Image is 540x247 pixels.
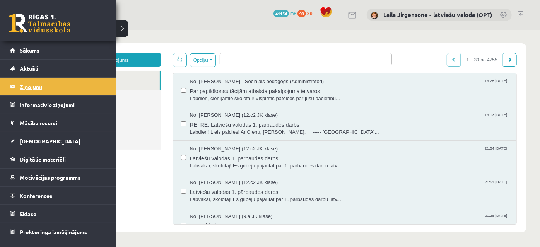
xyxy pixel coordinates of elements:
[10,187,106,204] a: Konferences
[297,10,316,16] a: 90 xp
[159,89,478,99] span: RE: RE: Latviešu valodas 1. pārbaudes darbs
[10,78,106,95] a: Ziņojumi
[10,223,106,241] a: Proktoringa izmēģinājums
[159,149,478,173] a: No: [PERSON_NAME] (12.c2 JK klase) 21:51 [DATE] Latviešu valodas 1. pārbaudes darbs Labvakar, sko...
[159,116,247,123] span: No: [PERSON_NAME] (12.c2 JK klase)
[159,183,478,207] a: No: [PERSON_NAME] (9.a JK klase) 21:26 [DATE] Kontroldarba vertesana
[20,78,106,95] legend: Ziņojumi
[159,99,478,106] span: Labdien! Liels paldies! Ar Cieņu, [PERSON_NAME]. ----- [GEOGRAPHIC_DATA]...
[20,96,106,114] legend: Informatīvie ziņojumi
[452,82,478,88] span: 13:13 [DATE]
[307,10,312,16] span: xp
[10,41,106,59] a: Sākums
[159,157,478,166] span: Latviešu valodas 1. pārbaudes darbs
[23,23,130,37] a: Jauns ziņojums
[20,174,81,181] span: Motivācijas programma
[273,10,296,16] a: 41154 mP
[159,82,478,106] a: No: [PERSON_NAME] (12.c2 JK klase) 13:13 [DATE] RE: RE: Latviešu valodas 1. pārbaudes darbs Labdi...
[9,14,70,33] a: Rīgas 1. Tālmācības vidusskola
[452,183,478,189] span: 21:26 [DATE]
[159,48,293,56] span: No: [PERSON_NAME] - Sociālais pedagogs (Administratori)
[159,149,247,157] span: No: [PERSON_NAME] (12.c2 JK klase)
[23,41,129,61] a: Ienākošie
[159,48,478,72] a: No: [PERSON_NAME] - Sociālais pedagogs (Administratori) 16:28 [DATE] Par papildkonsultācijām atba...
[290,10,296,16] span: mP
[159,65,478,73] span: Labdien, cienījamie skolotāji! Vispirms pateicos par jūsu pacietību...
[10,205,106,223] a: Eklase
[10,150,106,168] a: Digitālie materiāli
[10,96,106,114] a: Informatīvie ziņojumi
[23,100,130,120] a: Dzēstie
[430,23,472,37] span: 1 – 30 no 4755
[159,24,185,37] button: Opcijas
[159,183,242,191] span: No: [PERSON_NAME] (9.a JK klase)
[452,116,478,121] span: 21:54 [DATE]
[159,190,478,200] span: Kontroldarba vertesana
[10,114,106,132] a: Mācību resursi
[10,169,106,186] a: Motivācijas programma
[20,156,66,163] span: Digitālie materiāli
[297,10,306,17] span: 90
[383,11,492,19] a: Laila Jirgensone - latviešu valoda (OPT)
[20,119,57,126] span: Mācību resursi
[159,82,247,89] span: No: [PERSON_NAME] (12.c2 JK klase)
[20,228,87,235] span: Proktoringa izmēģinājums
[23,61,130,80] a: Administrācijas ziņas
[273,10,289,17] span: 41154
[452,149,478,155] span: 21:51 [DATE]
[452,48,478,54] span: 16:28 [DATE]
[159,116,478,140] a: No: [PERSON_NAME] (12.c2 JK klase) 21:54 [DATE] Latviešu valodas 1. pārbaudes darbs Labvakar, sko...
[10,60,106,77] a: Aktuāli
[20,192,52,199] span: Konferences
[20,47,39,54] span: Sākums
[20,65,38,72] span: Aktuāli
[23,80,130,100] a: Nosūtītie
[159,123,478,133] span: Latviešu valodas 1. pārbaudes darbs
[20,138,80,145] span: [DEMOGRAPHIC_DATA]
[159,133,478,140] span: Labvakar, skolotāj! Es gribēju pajautāt par 1. pārbaudes darbu latv...
[20,210,36,217] span: Eklase
[159,56,478,65] span: Par papildkonsultācijām atbalsta pakalpojuma ietvaros
[159,166,478,174] span: Labvakar, skolotāj! Es gribēju pajautāt par 1. pārbaudes darbu latv...
[10,132,106,150] a: [DEMOGRAPHIC_DATA]
[371,12,378,19] img: Laila Jirgensone - latviešu valoda (OPT)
